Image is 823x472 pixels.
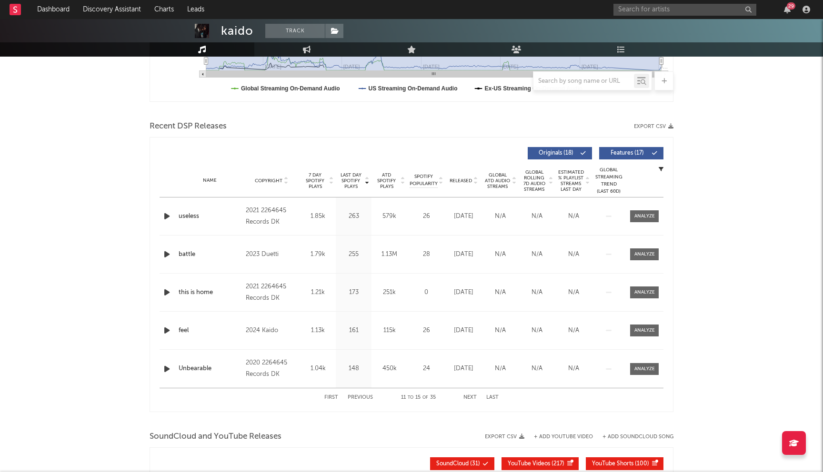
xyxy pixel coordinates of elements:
[374,326,405,335] div: 115k
[422,395,428,400] span: of
[586,457,663,470] button: YouTube Shorts(100)
[392,392,444,403] div: 11 15 35
[484,326,516,335] div: N/A
[179,326,241,335] a: feel
[448,364,480,374] div: [DATE]
[338,250,369,259] div: 255
[302,364,333,374] div: 1.04k
[484,364,516,374] div: N/A
[302,250,333,259] div: 1.79k
[524,434,593,440] div: + Add YouTube Video
[463,395,477,400] button: Next
[410,212,443,221] div: 26
[533,78,634,85] input: Search by song name or URL
[302,172,328,189] span: 7 Day Spotify Plays
[302,212,333,221] div: 1.85k
[558,212,590,221] div: N/A
[150,121,227,132] span: Recent DSP Releases
[508,461,564,467] span: ( 217 )
[436,461,480,467] span: ( 31 )
[558,326,590,335] div: N/A
[436,461,469,467] span: SoundCloud
[484,288,516,297] div: N/A
[448,250,480,259] div: [DATE]
[521,169,547,192] span: Global Rolling 7D Audio Streams
[246,281,298,304] div: 2021 2264645 Records DK
[246,325,298,336] div: 2024 Kaido
[508,461,550,467] span: YouTube Videos
[410,250,443,259] div: 28
[784,6,791,13] button: 29
[448,326,480,335] div: [DATE]
[338,212,369,221] div: 263
[179,250,241,259] a: battle
[558,250,590,259] div: N/A
[521,326,553,335] div: N/A
[502,457,579,470] button: YouTube Videos(217)
[534,150,578,156] span: Originals ( 18 )
[484,250,516,259] div: N/A
[374,364,405,374] div: 450k
[521,212,553,221] div: N/A
[634,124,673,129] button: Export CSV
[484,172,511,189] span: Global ATD Audio Streams
[408,395,413,400] span: to
[374,288,405,297] div: 251k
[255,178,282,184] span: Copyright
[374,172,399,189] span: ATD Spotify Plays
[150,431,281,442] span: SoundCloud and YouTube Releases
[348,395,373,400] button: Previous
[787,2,795,10] div: 29
[599,147,663,159] button: Features(17)
[521,250,553,259] div: N/A
[246,357,298,380] div: 2020 2264645 Records DK
[448,212,480,221] div: [DATE]
[179,288,241,297] a: this is home
[338,364,369,374] div: 148
[179,212,241,221] a: useless
[534,434,593,440] button: + Add YouTube Video
[660,64,668,69] text: J…
[179,177,241,184] div: Name
[613,4,756,16] input: Search for artists
[430,457,494,470] button: SoundCloud(31)
[302,326,333,335] div: 1.13k
[484,212,516,221] div: N/A
[374,212,405,221] div: 579k
[448,288,480,297] div: [DATE]
[410,326,443,335] div: 26
[592,461,633,467] span: YouTube Shorts
[605,150,649,156] span: Features ( 17 )
[558,288,590,297] div: N/A
[594,167,623,195] div: Global Streaming Trend (Last 60D)
[246,249,298,260] div: 2023 Duetti
[593,434,673,440] button: + Add SoundCloud Song
[265,24,325,38] button: Track
[338,172,363,189] span: Last Day Spotify Plays
[592,461,649,467] span: ( 100 )
[374,250,405,259] div: 1.13M
[521,288,553,297] div: N/A
[558,364,590,374] div: N/A
[486,395,499,400] button: Last
[338,326,369,335] div: 161
[338,288,369,297] div: 173
[558,169,584,192] span: Estimated % Playlist Streams Last Day
[528,147,592,159] button: Originals(18)
[602,434,673,440] button: + Add SoundCloud Song
[302,288,333,297] div: 1.21k
[521,364,553,374] div: N/A
[324,395,338,400] button: First
[410,173,438,187] span: Spotify Popularity
[485,434,524,440] button: Export CSV
[179,364,241,374] a: Unbearable
[246,205,298,228] div: 2021 2264645 Records DK
[450,178,472,184] span: Released
[410,288,443,297] div: 0
[221,24,253,38] div: kaido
